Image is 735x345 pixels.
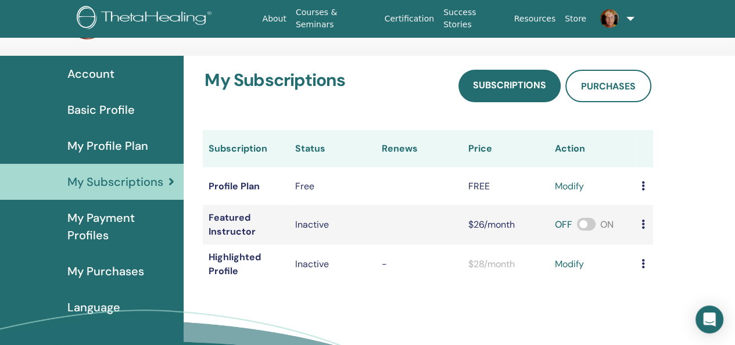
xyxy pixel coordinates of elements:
[468,180,490,192] span: FREE
[555,218,572,231] span: OFF
[380,8,439,30] a: Certification
[600,9,619,28] img: default.jpg
[203,245,289,284] td: Highlighted Profile
[203,130,289,167] th: Subscription
[565,70,651,102] a: Purchases
[203,205,289,245] td: Featured Instructor
[376,130,462,167] th: Renews
[581,80,636,92] span: Purchases
[67,299,120,316] span: Language
[468,218,515,231] span: $26/month
[600,218,614,231] span: ON
[67,263,144,280] span: My Purchases
[382,258,387,270] span: -
[295,218,370,232] div: Inactive
[555,179,584,193] a: modify
[205,70,345,98] h3: My Subscriptions
[468,258,515,270] span: $28/month
[67,65,114,82] span: Account
[67,101,135,118] span: Basic Profile
[67,209,174,244] span: My Payment Profiles
[462,130,549,167] th: Price
[295,179,370,193] div: Free
[473,79,546,91] span: Subscriptions
[695,306,723,333] div: Open Intercom Messenger
[258,8,291,30] a: About
[67,137,148,154] span: My Profile Plan
[291,2,380,35] a: Courses & Seminars
[555,257,584,271] a: modify
[77,6,216,32] img: logo.png
[295,257,370,271] p: Inactive
[289,130,376,167] th: Status
[560,8,591,30] a: Store
[439,2,509,35] a: Success Stories
[549,130,636,167] th: Action
[510,8,561,30] a: Resources
[67,173,163,191] span: My Subscriptions
[458,70,561,102] a: Subscriptions
[203,167,289,205] td: Profile Plan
